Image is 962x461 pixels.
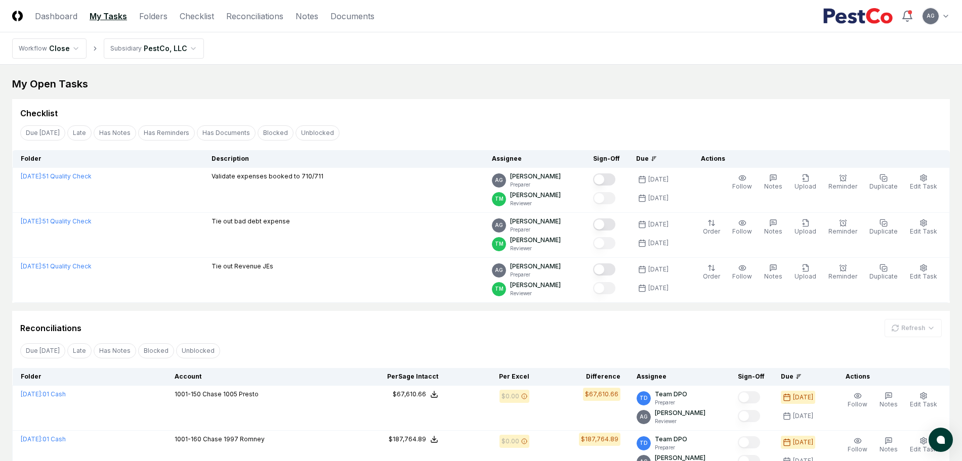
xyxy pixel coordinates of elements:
span: Upload [794,182,816,190]
div: [DATE] [648,194,668,203]
button: Edit Task [908,435,939,456]
button: Has Notes [94,125,136,141]
a: Checklist [180,10,214,22]
p: Preparer [510,271,561,279]
span: TD [640,394,648,402]
button: atlas-launcher [929,428,953,452]
span: Follow [732,227,752,235]
button: Duplicate [867,217,900,238]
span: AG [495,176,503,184]
button: Edit Task [908,172,939,193]
img: Logo [12,11,23,21]
div: [DATE] [793,411,813,421]
button: AG [922,7,940,25]
span: TM [495,195,504,203]
button: Has Notes [94,343,136,358]
button: Order [701,217,722,238]
button: $187,764.89 [389,435,438,444]
div: Actions [838,372,942,381]
th: Per Sage Intacct [355,368,446,386]
p: Reviewer [510,290,561,297]
button: Notes [762,262,784,283]
button: Mark complete [593,173,615,186]
img: PestCo logo [823,8,893,24]
span: Follow [848,400,867,408]
span: Order [703,272,720,280]
span: Follow [732,272,752,280]
button: Mark complete [593,237,615,249]
span: TM [495,285,504,293]
span: 1001-150 [175,390,201,398]
a: My Tasks [90,10,127,22]
button: Blocked [138,343,174,358]
button: Notes [762,172,784,193]
p: [PERSON_NAME] [655,408,705,418]
p: [PERSON_NAME] [510,217,561,226]
div: Reconciliations [20,322,81,334]
button: Late [67,125,92,141]
button: Has Documents [197,125,256,141]
button: Follow [846,435,869,456]
span: AG [927,12,935,20]
div: $0.00 [501,392,519,401]
button: Upload [792,262,818,283]
span: Follow [732,182,752,190]
p: [PERSON_NAME] [510,236,561,245]
span: Notes [880,400,898,408]
button: Mark complete [593,218,615,231]
div: [DATE] [793,438,813,447]
div: [DATE] [648,175,668,184]
a: [DATE]:51 Quality Check [21,217,92,225]
p: Team DPO [655,435,687,444]
div: [DATE] [648,220,668,229]
div: $187,764.89 [581,435,618,444]
span: Edit Task [910,182,937,190]
button: Follow [846,390,869,411]
p: Reviewer [655,418,705,425]
span: [DATE] : [21,262,43,270]
span: TD [640,439,648,447]
button: Notes [762,217,784,238]
span: AG [495,266,503,274]
button: Unblocked [176,343,220,358]
span: 1001-160 [175,435,201,443]
button: Duplicate [867,262,900,283]
span: Follow [848,445,867,453]
a: Documents [330,10,374,22]
button: Reminder [826,217,859,238]
button: Reminder [826,172,859,193]
div: $187,764.89 [389,435,426,444]
p: Preparer [510,181,561,189]
div: [DATE] [648,265,668,274]
div: Workflow [19,44,47,53]
span: [DATE] : [21,172,43,180]
p: Preparer [655,399,687,406]
th: Sign-Off [585,150,628,168]
span: Chase 1997 Romney [203,435,265,443]
button: Due Today [20,125,65,141]
button: Mark complete [593,192,615,204]
th: Assignee [484,150,585,168]
span: Notes [764,272,782,280]
p: Reviewer [510,200,561,207]
div: Account [175,372,347,381]
span: Upload [794,227,816,235]
th: Folder [13,150,204,168]
nav: breadcrumb [12,38,204,59]
button: Due Today [20,343,65,358]
a: Notes [296,10,318,22]
button: Follow [730,172,754,193]
span: Order [703,227,720,235]
div: Subsidiary [110,44,142,53]
a: [DATE]:01 Cash [21,390,66,398]
th: Difference [537,368,629,386]
p: Validate expenses booked to 710/711 [212,172,323,181]
a: Folders [139,10,168,22]
button: Reminder [826,262,859,283]
div: Checklist [20,107,58,119]
button: Duplicate [867,172,900,193]
button: Edit Task [908,390,939,411]
span: Reminder [828,272,857,280]
div: Actions [693,154,942,163]
p: [PERSON_NAME] [510,191,561,200]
